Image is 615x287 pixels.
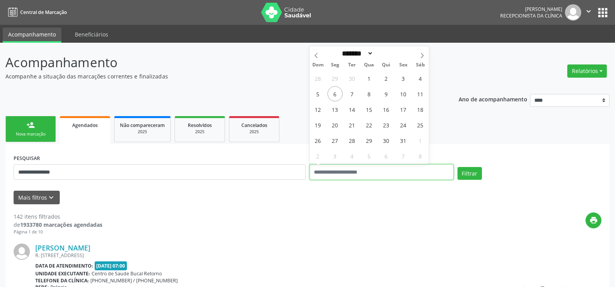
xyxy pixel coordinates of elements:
span: Outubro 9, 2025 [379,86,394,101]
label: PESQUISAR [14,152,40,164]
span: Não compareceram [120,122,165,129]
span: Outubro 5, 2025 [310,86,326,101]
b: Data de atendimento: [35,263,93,269]
span: Outubro 22, 2025 [362,117,377,132]
span: Outubro 26, 2025 [310,133,326,148]
div: 2025 [120,129,165,135]
div: 142 itens filtrados [14,212,102,221]
span: Outubro 20, 2025 [327,117,343,132]
span: Novembro 4, 2025 [345,148,360,164]
button:  [581,4,596,21]
span: Sáb [412,63,429,68]
span: Setembro 29, 2025 [327,71,343,86]
a: [PERSON_NAME] [35,244,90,252]
span: Central de Marcação [20,9,67,16]
span: Novembro 5, 2025 [362,148,377,164]
span: Outubro 4, 2025 [413,71,428,86]
img: img [14,244,30,260]
span: [DATE] 07:00 [95,261,127,270]
span: Ter [343,63,360,68]
span: Qui [378,63,395,68]
span: Outubro 17, 2025 [396,102,411,117]
div: Página 1 de 10 [14,229,102,235]
strong: 1933780 marcações agendadas [20,221,102,228]
div: Nova marcação [11,131,50,137]
span: Cancelados [241,122,267,129]
span: Resolvidos [188,122,212,129]
span: Outubro 27, 2025 [327,133,343,148]
span: Outubro 16, 2025 [379,102,394,117]
span: Outubro 24, 2025 [396,117,411,132]
span: Agendados [72,122,98,129]
span: Dom [310,63,327,68]
span: Outubro 19, 2025 [310,117,326,132]
span: Outubro 15, 2025 [362,102,377,117]
input: Year [373,49,399,57]
span: Recepcionista da clínica [500,12,562,19]
span: Outubro 23, 2025 [379,117,394,132]
span: Outubro 6, 2025 [327,86,343,101]
a: Beneficiários [69,28,114,41]
i: keyboard_arrow_down [47,193,55,202]
p: Ano de acompanhamento [459,94,527,104]
span: Outubro 14, 2025 [345,102,360,117]
button: Filtrar [457,167,482,180]
b: Unidade executante: [35,270,90,277]
span: Sex [395,63,412,68]
span: Novembro 8, 2025 [413,148,428,164]
span: Outubro 11, 2025 [413,86,428,101]
p: Acompanhamento [5,53,428,72]
span: Novembro 1, 2025 [413,133,428,148]
img: img [565,4,581,21]
span: Qua [360,63,378,68]
span: Outubro 7, 2025 [345,86,360,101]
button: Relatórios [567,64,607,78]
button: Mais filtroskeyboard_arrow_down [14,191,60,204]
button: apps [596,6,610,19]
span: Setembro 30, 2025 [345,71,360,86]
b: Telefone da clínica: [35,277,89,284]
span: Setembro 28, 2025 [310,71,326,86]
span: [PHONE_NUMBER] / [PHONE_NUMBER] [90,277,178,284]
select: Month [340,49,374,57]
span: Novembro 3, 2025 [327,148,343,164]
div: R. [STREET_ADDRESS] [35,252,485,259]
span: Outubro 18, 2025 [413,102,428,117]
div: 2025 [235,129,274,135]
span: Outubro 2, 2025 [379,71,394,86]
div: person_add [26,121,35,129]
span: Novembro 2, 2025 [310,148,326,164]
div: [PERSON_NAME] [500,6,562,12]
span: Seg [326,63,343,68]
span: Outubro 12, 2025 [310,102,326,117]
span: Outubro 10, 2025 [396,86,411,101]
span: Outubro 25, 2025 [413,117,428,132]
span: Outubro 1, 2025 [362,71,377,86]
i: print [589,216,598,224]
span: Outubro 13, 2025 [327,102,343,117]
button: print [586,212,601,228]
div: de [14,221,102,229]
span: Novembro 6, 2025 [379,148,394,164]
p: Acompanhe a situação das marcações correntes e finalizadas [5,72,428,80]
a: Acompanhamento [3,28,61,43]
span: Outubro 21, 2025 [345,117,360,132]
span: Novembro 7, 2025 [396,148,411,164]
i:  [584,7,593,16]
span: Outubro 8, 2025 [362,86,377,101]
span: Outubro 29, 2025 [362,133,377,148]
div: 2025 [180,129,219,135]
span: Centro de Saude Bucal Retorno [92,270,162,277]
span: Outubro 30, 2025 [379,133,394,148]
span: Outubro 28, 2025 [345,133,360,148]
a: Central de Marcação [5,6,67,19]
span: Outubro 3, 2025 [396,71,411,86]
span: Outubro 31, 2025 [396,133,411,148]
